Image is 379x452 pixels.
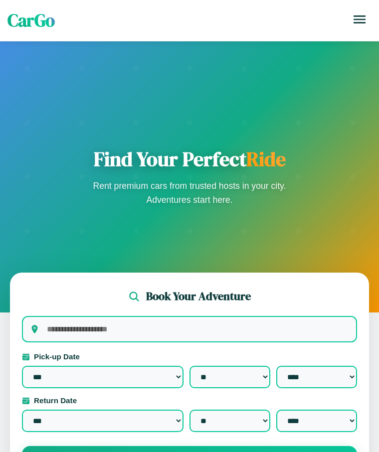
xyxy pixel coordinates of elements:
span: CarGo [7,8,55,32]
label: Pick-up Date [22,352,357,361]
h1: Find Your Perfect [90,147,289,171]
label: Return Date [22,396,357,405]
span: Ride [246,146,286,172]
p: Rent premium cars from trusted hosts in your city. Adventures start here. [90,179,289,207]
h2: Book Your Adventure [146,289,251,304]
